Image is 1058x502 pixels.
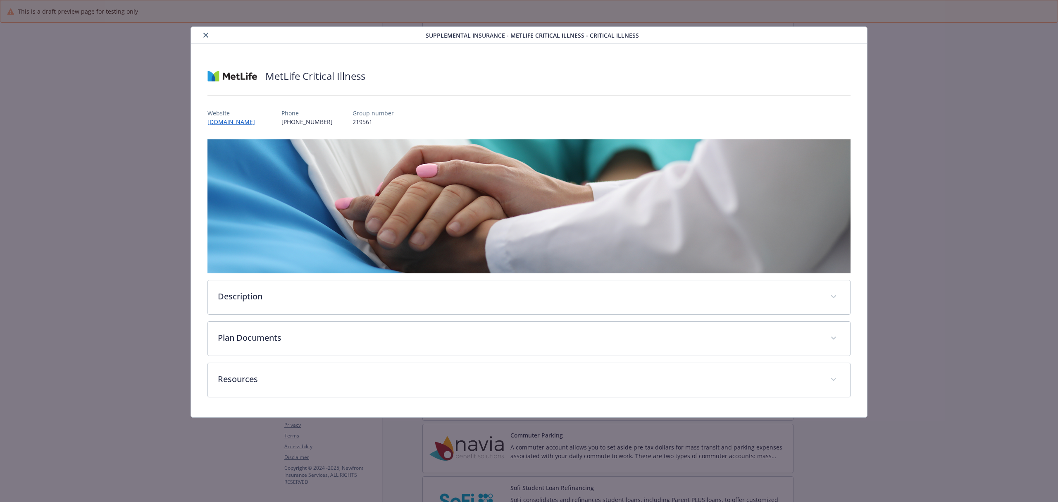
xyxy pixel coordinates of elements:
[207,109,262,117] p: Website
[207,139,851,273] img: banner
[208,322,850,356] div: Plan Documents
[218,290,820,303] p: Description
[353,109,394,117] p: Group number
[201,30,211,40] button: close
[265,69,365,83] h2: MetLife Critical Illness
[207,118,262,126] a: [DOMAIN_NAME]
[353,117,394,126] p: 219561
[281,109,333,117] p: Phone
[106,26,952,418] div: details for plan Supplemental Insurance - MetLife Critical Illness - Critical Illness
[426,31,639,40] span: Supplemental Insurance - MetLife Critical Illness - Critical Illness
[218,332,820,344] p: Plan Documents
[207,64,257,88] img: Metlife Inc
[208,363,850,397] div: Resources
[218,373,820,385] p: Resources
[281,117,333,126] p: [PHONE_NUMBER]
[208,280,850,314] div: Description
